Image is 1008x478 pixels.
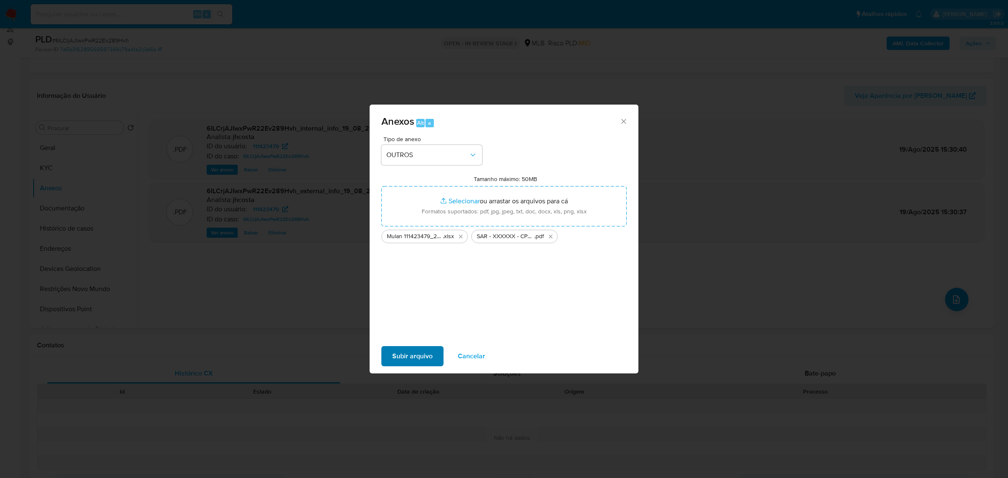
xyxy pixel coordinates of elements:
span: OUTROS [386,151,469,159]
span: .pdf [534,232,544,241]
button: Subir arquivo [381,346,444,366]
button: Excluir Mulan 111423479_2025_08_19_07_28_16.xlsx [456,231,466,242]
span: Mulan 111423479_2025_08_19_07_28_16 [387,232,443,241]
label: Tamanho máximo: 50MB [474,175,537,183]
button: Excluir SAR - XXXXXX - CPF 84358211534 - MANUELA LISBOA COSTA.pdf [546,231,556,242]
span: Tipo de anexo [383,136,484,142]
span: a [428,119,431,127]
button: OUTROS [381,145,482,165]
span: SAR - XXXXXX - CPF 84358211534 - [PERSON_NAME] [477,232,534,241]
span: Subir arquivo [392,347,433,365]
ul: Arquivos selecionados [381,226,627,243]
span: Cancelar [458,347,485,365]
button: Fechar [619,117,627,125]
button: Cancelar [447,346,496,366]
span: Anexos [381,114,414,129]
span: Alt [417,119,424,127]
span: .xlsx [443,232,454,241]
